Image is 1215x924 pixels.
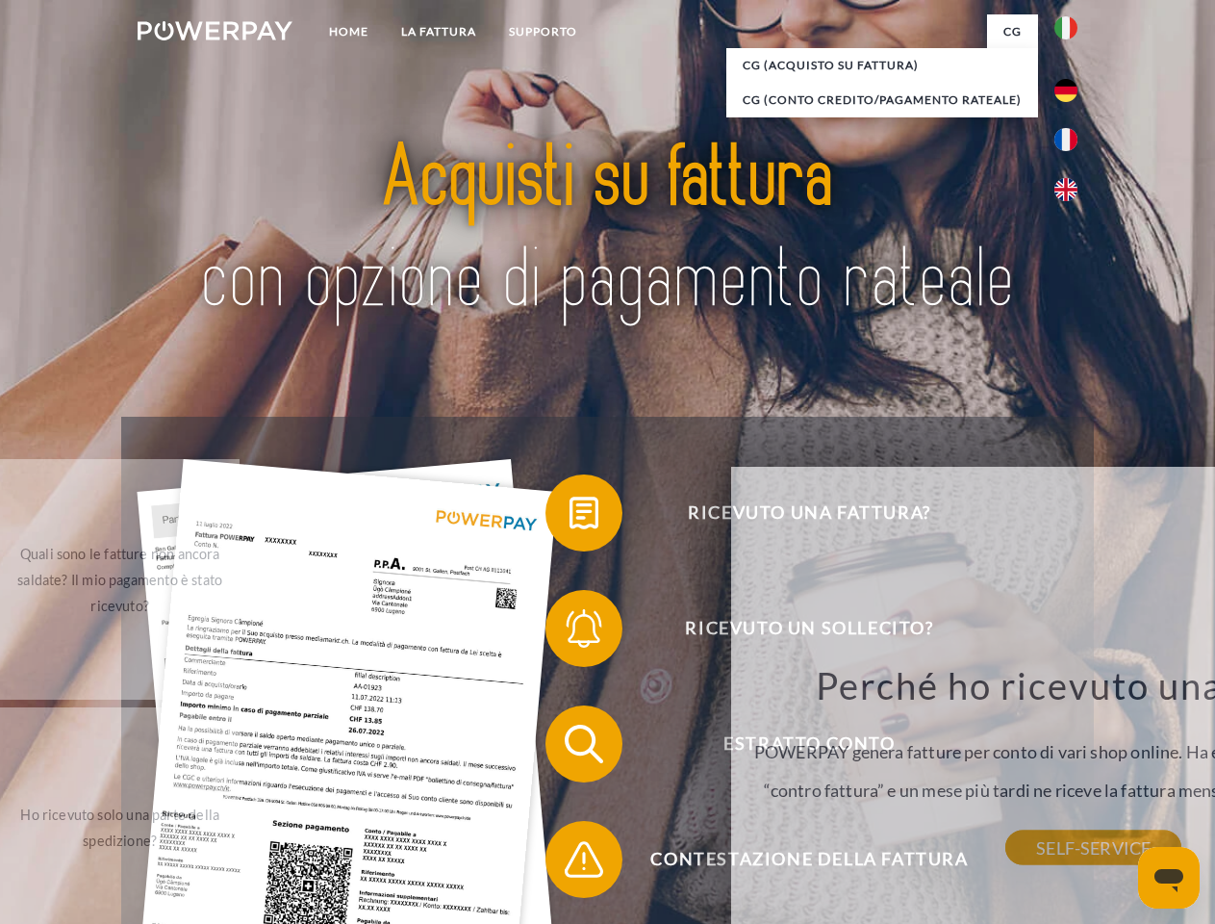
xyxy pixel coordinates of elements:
[560,720,608,768] img: qb_search.svg
[545,706,1046,783] button: Estratto conto
[987,14,1038,49] a: CG
[493,14,594,49] a: Supporto
[12,802,228,854] div: Ho ricevuto solo una parte della spedizione?
[138,21,292,40] img: logo-powerpay-white.svg
[726,48,1038,83] a: CG (Acquisto su fattura)
[1054,128,1077,151] img: fr
[184,92,1031,369] img: title-powerpay_it.svg
[560,835,608,884] img: qb_warning.svg
[1054,16,1077,39] img: it
[1054,178,1077,201] img: en
[1005,831,1181,865] a: SELF-SERVICE
[385,14,493,49] a: LA FATTURA
[1138,847,1200,909] iframe: Pulsante per aprire la finestra di messaggistica
[1054,79,1077,102] img: de
[545,821,1046,898] button: Contestazione della fattura
[313,14,385,49] a: Home
[726,83,1038,117] a: CG (Conto Credito/Pagamento rateale)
